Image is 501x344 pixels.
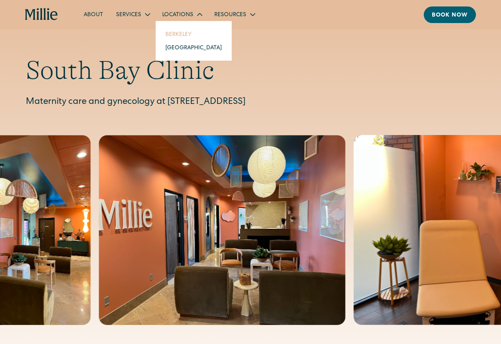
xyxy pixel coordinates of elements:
[110,8,156,21] div: Services
[26,96,475,109] p: Maternity care and gynecology at [STREET_ADDRESS]
[26,55,475,86] h1: South Bay Clinic
[208,8,261,21] div: Resources
[214,11,246,19] div: Resources
[432,11,468,20] div: Book now
[424,6,476,23] a: Book now
[159,27,228,41] a: Berkeley
[77,8,110,21] a: About
[159,41,228,54] a: [GEOGRAPHIC_DATA]
[162,11,193,19] div: Locations
[116,11,141,19] div: Services
[25,8,58,21] a: home
[156,21,232,61] nav: Locations
[156,8,208,21] div: Locations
